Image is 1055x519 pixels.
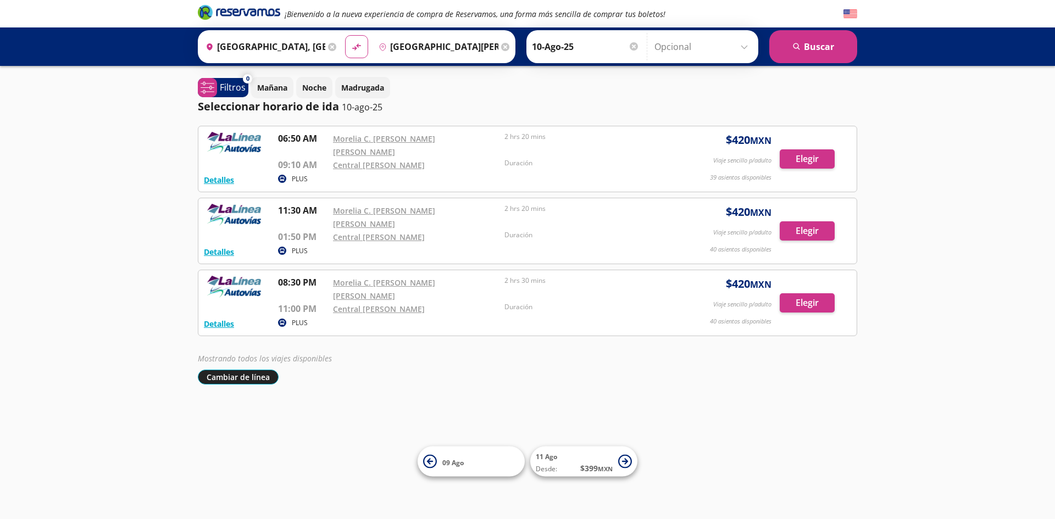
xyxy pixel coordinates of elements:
[333,304,425,314] a: Central [PERSON_NAME]
[220,81,246,94] p: Filtros
[296,77,332,98] button: Noche
[333,133,435,157] a: Morelia C. [PERSON_NAME] [PERSON_NAME]
[726,204,771,220] span: $ 420
[713,228,771,237] p: Viaje sencillo p/adulto
[335,77,390,98] button: Madrugada
[204,174,234,186] button: Detalles
[536,452,557,461] span: 11 Ago
[530,447,637,477] button: 11 AgoDesde:$399MXN
[278,204,327,217] p: 11:30 AM
[580,462,613,474] span: $ 399
[201,33,325,60] input: Buscar Origen
[598,465,613,473] small: MXN
[341,82,384,93] p: Madrugada
[750,278,771,291] small: MXN
[654,33,753,60] input: Opcional
[198,353,332,364] em: Mostrando todos los viajes disponibles
[278,132,327,145] p: 06:50 AM
[198,98,339,115] p: Seleccionar horario de ida
[292,246,308,256] p: PLUS
[710,173,771,182] p: 39 asientos disponibles
[504,132,670,142] p: 2 hrs 20 mins
[251,77,293,98] button: Mañana
[504,158,670,168] p: Duración
[750,207,771,219] small: MXN
[292,318,308,328] p: PLUS
[198,370,279,384] button: Cambiar de línea
[769,30,857,63] button: Buscar
[710,317,771,326] p: 40 asientos disponibles
[278,230,327,243] p: 01:50 PM
[204,318,234,330] button: Detalles
[713,300,771,309] p: Viaje sencillo p/adulto
[333,277,435,301] a: Morelia C. [PERSON_NAME] [PERSON_NAME]
[333,205,435,229] a: Morelia C. [PERSON_NAME] [PERSON_NAME]
[198,4,280,20] i: Brand Logo
[333,160,425,170] a: Central [PERSON_NAME]
[780,221,835,241] button: Elegir
[504,230,670,240] p: Duración
[504,204,670,214] p: 2 hrs 20 mins
[342,101,382,114] p: 10-ago-25
[198,4,280,24] a: Brand Logo
[710,245,771,254] p: 40 asientos disponibles
[278,158,327,171] p: 09:10 AM
[246,74,249,83] span: 0
[504,302,670,312] p: Duración
[302,82,326,93] p: Noche
[726,276,771,292] span: $ 420
[726,132,771,148] span: $ 420
[374,33,498,60] input: Buscar Destino
[780,149,835,169] button: Elegir
[418,447,525,477] button: 09 Ago
[204,132,264,154] img: RESERVAMOS
[204,276,264,298] img: RESERVAMOS
[780,293,835,312] button: Elegir
[278,302,327,315] p: 11:00 PM
[204,246,234,258] button: Detalles
[198,78,248,97] button: 0Filtros
[750,135,771,147] small: MXN
[204,204,264,226] img: RESERVAMOS
[504,276,670,286] p: 2 hrs 30 mins
[278,276,327,289] p: 08:30 PM
[843,7,857,21] button: English
[536,464,557,474] span: Desde:
[257,82,287,93] p: Mañana
[532,33,640,60] input: Elegir Fecha
[285,9,665,19] em: ¡Bienvenido a la nueva experiencia de compra de Reservamos, una forma más sencilla de comprar tus...
[713,156,771,165] p: Viaje sencillo p/adulto
[292,174,308,184] p: PLUS
[333,232,425,242] a: Central [PERSON_NAME]
[442,457,464,467] span: 09 Ago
